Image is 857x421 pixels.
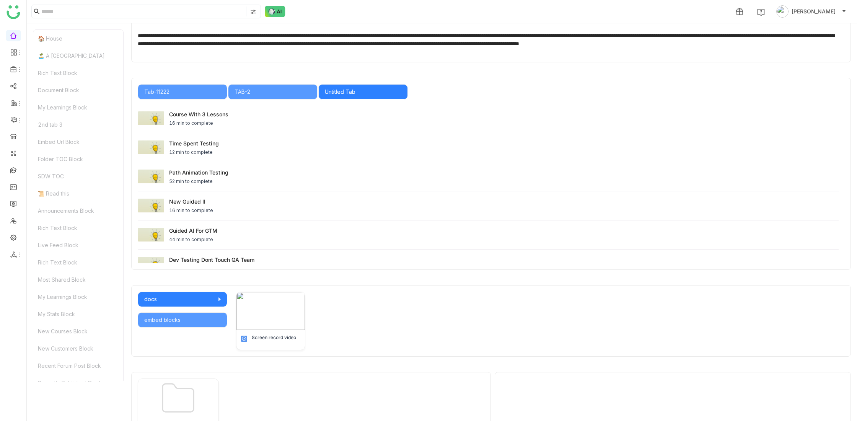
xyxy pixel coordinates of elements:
div: Screen record video [252,334,296,341]
div: 🏝️ A [GEOGRAPHIC_DATA] [33,47,123,64]
div: My Stats Block [33,305,123,323]
div: 16 min to complete [169,120,228,127]
div: TAB-2 [235,88,311,96]
div: embed blocks [144,316,221,324]
div: Folder TOC Block [33,150,123,168]
div: 52 min to complete [169,178,228,185]
button: [PERSON_NAME] [775,5,848,18]
img: help.svg [757,8,765,16]
div: 🏠 House [33,30,123,47]
div: Embed Url Block [33,133,123,150]
div: Rich Text Block [33,64,123,82]
img: ask-buddy-normal.svg [265,6,285,17]
div: My Learnings Block [33,288,123,305]
img: logo [7,5,20,19]
span: [PERSON_NAME] [792,7,836,16]
img: library-folder.svg [159,379,197,417]
div: SDW TOC [33,168,123,185]
img: 689c69faa2c09d0bea1f1dd4 [236,292,305,330]
div: Dev Testing Dont touch QA Team [169,256,254,264]
div: Time Spent Testing [169,139,219,147]
div: New Customers Block [33,340,123,357]
div: Recently Published Block [33,374,123,392]
div: Announcements Block [33,202,123,219]
div: My Learnings Block [33,99,123,116]
img: mp4.svg [240,335,248,343]
div: 📜 Read this [33,185,123,202]
div: path animation testing [169,168,228,176]
div: Document Block [33,82,123,99]
img: search-type.svg [250,9,256,15]
div: Rich Text Block [33,254,123,271]
div: Untitled Tab [325,88,401,96]
div: 12 min to complete [169,149,219,156]
div: course with 3 lessons [169,110,228,118]
div: docs [144,295,221,304]
div: 44 min to complete [169,236,217,243]
div: 2nd tab 3 [33,116,123,133]
div: Tab-11222 [144,88,221,96]
div: Recent Forum Post Block [33,357,123,374]
img: avatar [776,5,789,18]
div: Rich Text Block [33,219,123,237]
div: 16 min to complete [169,207,213,214]
div: Guided AI For GTM [169,227,217,235]
div: Most Shared Block [33,271,123,288]
div: Live Feed Block [33,237,123,254]
div: New Courses Block [33,323,123,340]
div: New Guided II [169,197,213,206]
